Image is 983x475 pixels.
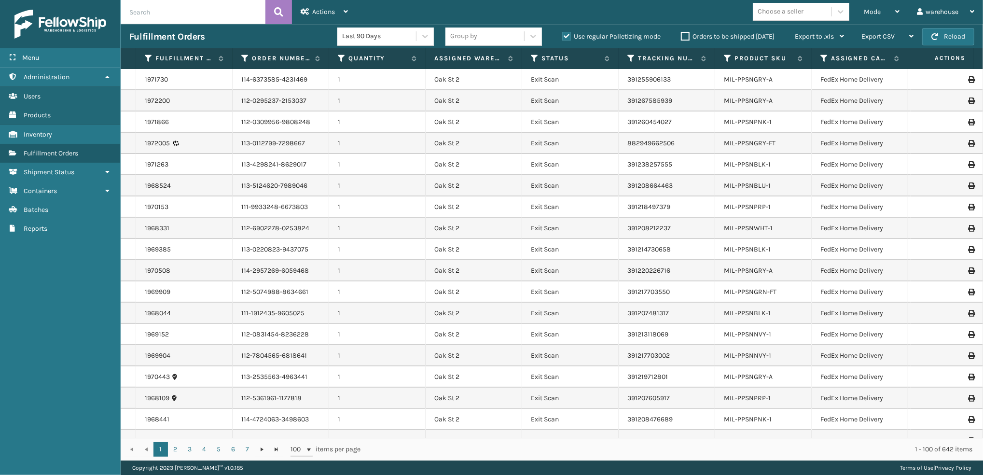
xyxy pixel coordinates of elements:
[724,415,772,423] a: MIL-PPSNPNK-1
[812,90,908,112] td: FedEx Home Delivery
[226,442,240,457] a: 6
[329,90,426,112] td: 1
[922,28,974,45] button: Reload
[342,31,417,42] div: Last 90 Days
[145,351,170,361] a: 1969904
[522,281,619,303] td: Exit Scan
[724,203,771,211] a: MIL-PPSNPRP-1
[145,181,171,191] a: 1968524
[724,245,771,253] a: MIL-PPSNBLK-1
[233,281,329,303] td: 112-5074988-8634661
[522,133,619,154] td: Exit Scan
[968,119,974,126] i: Print Label
[233,260,329,281] td: 114-2957269-6059468
[968,76,974,83] i: Print Label
[233,388,329,409] td: 112-5361961-1177818
[426,388,522,409] td: Oak St 2
[145,415,169,424] a: 1968441
[426,90,522,112] td: Oak St 2
[627,394,670,402] a: 391207605917
[145,372,170,382] a: 1970443
[724,288,776,296] a: MIL-PPSNGRN-FT
[145,117,169,127] a: 1971866
[812,324,908,345] td: FedEx Home Delivery
[638,54,696,63] label: Tracking Number
[426,366,522,388] td: Oak St 2
[627,139,675,147] a: 882949662506
[522,303,619,324] td: Exit Scan
[522,260,619,281] td: Exit Scan
[329,175,426,196] td: 1
[211,442,226,457] a: 5
[627,224,671,232] a: 391208212237
[233,366,329,388] td: 113-2535563-4963441
[724,160,771,168] a: MIL-PPSNBLK-1
[627,75,671,84] a: 391255906133
[724,330,771,338] a: MIL-PPSNNVY-1
[145,160,168,169] a: 1971263
[291,445,305,454] span: 100
[252,54,310,63] label: Order Number
[724,224,773,232] a: MIL-PPSNWHT-1
[724,394,771,402] a: MIL-PPSNPRP-1
[24,168,74,176] span: Shipment Status
[329,239,426,260] td: 1
[233,175,329,196] td: 113-5124620-7989046
[627,182,673,190] a: 391208664463
[233,324,329,345] td: 112-0831454-8236228
[233,90,329,112] td: 112-0295237-2153037
[627,373,668,381] a: 391219712801
[426,69,522,90] td: Oak St 2
[627,309,669,317] a: 391207481317
[426,281,522,303] td: Oak St 2
[24,224,47,233] span: Reports
[426,409,522,430] td: Oak St 2
[968,331,974,338] i: Print Label
[132,461,243,475] p: Copyright 2023 [PERSON_NAME]™ v 1.0.185
[812,388,908,409] td: FedEx Home Delivery
[627,203,670,211] a: 391218497379
[724,309,771,317] a: MIL-PPSNBLK-1
[627,118,672,126] a: 391260454027
[831,54,889,63] label: Assigned Carrier Service
[522,218,619,239] td: Exit Scan
[562,32,661,41] label: Use regular Palletizing mode
[329,281,426,303] td: 1
[182,442,197,457] a: 3
[240,442,255,457] a: 7
[812,303,908,324] td: FedEx Home Delivery
[233,430,329,451] td: 111-2762144-5259433
[812,175,908,196] td: FedEx Home Delivery
[329,154,426,175] td: 1
[968,289,974,295] i: Print Label
[329,196,426,218] td: 1
[329,409,426,430] td: 1
[145,96,170,106] a: 1972200
[968,140,974,147] i: Print Label
[426,112,522,133] td: Oak St 2
[812,239,908,260] td: FedEx Home Delivery
[233,239,329,260] td: 113-0220823-9437075
[233,303,329,324] td: 111-1912435-9605025
[627,288,670,296] a: 391217703550
[968,161,974,168] i: Print Label
[426,345,522,366] td: Oak St 2
[145,266,170,276] a: 1970508
[145,308,171,318] a: 1968044
[627,415,673,423] a: 391208476689
[968,416,974,423] i: Print Label
[426,196,522,218] td: Oak St 2
[812,218,908,239] td: FedEx Home Delivery
[129,31,205,42] h3: Fulfillment Orders
[168,442,182,457] a: 2
[968,310,974,317] i: Print Label
[724,139,775,147] a: MIL-PPSNGRY-FT
[312,8,335,16] span: Actions
[724,75,773,84] a: MIL-PPSNGRY-A
[197,442,211,457] a: 4
[233,154,329,175] td: 113-4298241-8629017
[24,92,41,100] span: Users
[155,54,214,63] label: Fulfillment Order Id
[233,218,329,239] td: 112-6902278-0253824
[968,267,974,274] i: Print Label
